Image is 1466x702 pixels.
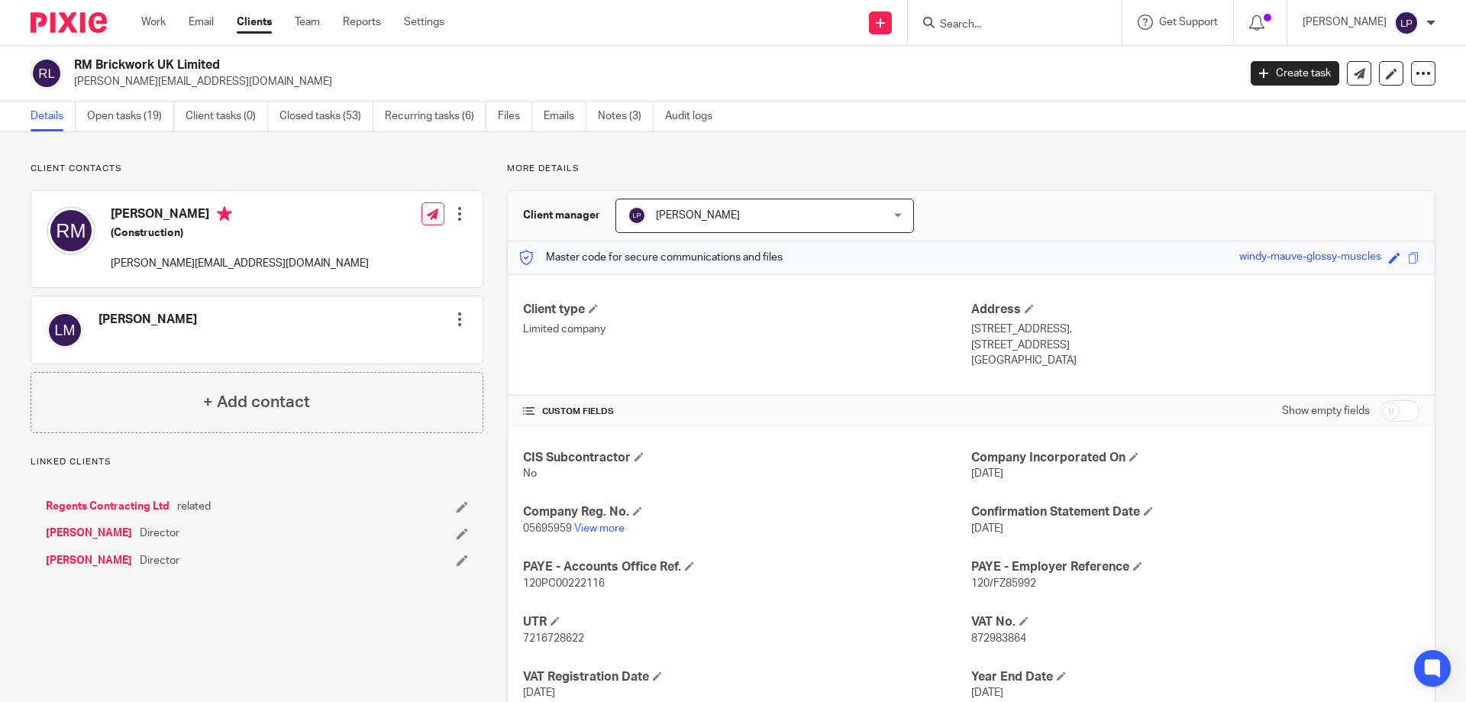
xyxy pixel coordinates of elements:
[971,669,1419,685] h4: Year End Date
[971,322,1419,337] p: [STREET_ADDRESS],
[1239,249,1381,267] div: windy-mauve-glossy-muscles
[971,302,1419,318] h4: Address
[523,322,971,337] p: Limited company
[46,526,132,541] a: [PERSON_NAME]
[523,504,971,520] h4: Company Reg. No.
[177,499,211,514] span: related
[971,523,1003,534] span: [DATE]
[523,614,971,630] h4: UTR
[237,15,272,30] a: Clients
[971,687,1003,698] span: [DATE]
[971,559,1419,575] h4: PAYE - Employer Reference
[203,390,310,414] h4: + Add contact
[523,450,971,466] h4: CIS Subcontractor
[523,523,572,534] span: 05695959
[523,633,584,644] span: 7216728622
[628,206,646,225] img: svg%3E
[31,12,107,33] img: Pixie
[140,553,179,568] span: Director
[87,102,174,131] a: Open tasks (19)
[971,633,1026,644] span: 872983864
[971,504,1419,520] h4: Confirmation Statement Date
[523,406,971,418] h4: CUSTOM FIELDS
[523,669,971,685] h4: VAT Registration Date
[971,578,1036,589] span: 120/FZ85992
[971,614,1419,630] h4: VAT No.
[140,526,179,541] span: Director
[31,163,483,175] p: Client contacts
[111,206,369,225] h4: [PERSON_NAME]
[31,456,483,468] p: Linked clients
[523,559,971,575] h4: PAYE - Accounts Office Ref.
[186,102,268,131] a: Client tasks (0)
[665,102,724,131] a: Audit logs
[656,210,740,221] span: [PERSON_NAME]
[971,450,1419,466] h4: Company Incorporated On
[971,468,1003,479] span: [DATE]
[295,15,320,30] a: Team
[343,15,381,30] a: Reports
[189,15,214,30] a: Email
[111,256,369,271] p: [PERSON_NAME][EMAIL_ADDRESS][DOMAIN_NAME]
[98,312,197,328] h4: [PERSON_NAME]
[74,74,1228,89] p: [PERSON_NAME][EMAIL_ADDRESS][DOMAIN_NAME]
[523,208,600,223] h3: Client manager
[523,687,555,698] span: [DATE]
[1394,11,1419,35] img: svg%3E
[498,102,532,131] a: Files
[971,353,1419,368] p: [GEOGRAPHIC_DATA]
[519,250,783,265] p: Master code for secure communications and files
[279,102,373,131] a: Closed tasks (53)
[971,338,1419,353] p: [STREET_ADDRESS]
[598,102,654,131] a: Notes (3)
[31,57,63,89] img: svg%3E
[217,206,232,222] i: Primary
[1282,403,1370,419] label: Show empty fields
[46,553,132,568] a: [PERSON_NAME]
[523,468,537,479] span: No
[544,102,586,131] a: Emails
[523,302,971,318] h4: Client type
[938,18,1076,32] input: Search
[1251,61,1339,86] a: Create task
[74,57,997,73] h2: RM Brickwork UK Limited
[47,312,83,348] img: svg%3E
[523,578,605,589] span: 120PC00222116
[111,225,369,241] h5: (Construction)
[47,206,95,255] img: svg%3E
[385,102,486,131] a: Recurring tasks (6)
[1159,17,1218,27] span: Get Support
[141,15,166,30] a: Work
[507,163,1435,175] p: More details
[404,15,444,30] a: Settings
[31,102,76,131] a: Details
[574,523,625,534] a: View more
[1303,15,1387,30] p: [PERSON_NAME]
[46,499,170,514] a: Regents Contracting Ltd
